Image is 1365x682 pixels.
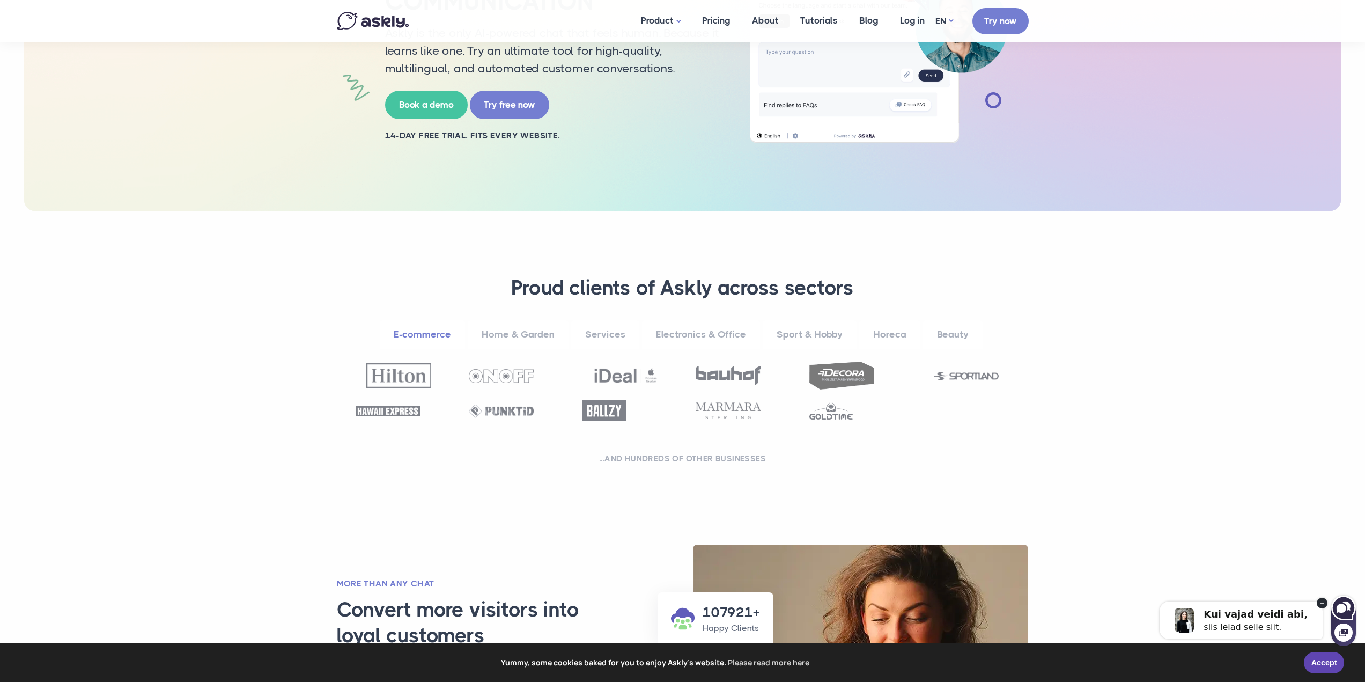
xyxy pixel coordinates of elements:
h3: 107921+ [703,603,760,622]
h2: ...and hundreds of other businesses [350,453,1015,464]
a: Beauty [923,320,983,349]
h2: 14-day free trial. Fits every website. [385,130,723,142]
img: Askly [337,12,409,30]
img: Bauhof [696,366,761,385]
a: Try free now [470,91,549,119]
img: Ideal [593,363,658,388]
iframe: Askly chat [1137,582,1357,647]
a: Services [571,320,639,349]
a: Electronics & Office [642,320,760,349]
img: Ballzy [582,400,626,421]
a: Home & Garden [468,320,569,349]
img: Hilton [366,363,431,387]
img: Marmara Sterling [696,402,761,419]
a: Horeca [859,320,920,349]
span: Yummy, some cookies baked for you to enjoy Askly's website. [16,655,1296,671]
h3: Convert more visitors into loyal customers [337,597,626,648]
h3: Proud clients of Askly across sectors [350,275,1015,301]
h2: More than any chat [337,578,613,590]
a: E-commerce [380,320,465,349]
p: Happy Clients [703,622,760,635]
a: Sport & Hobby [763,320,857,349]
img: Goldtime [809,402,853,420]
img: OnOff [469,369,534,383]
a: EN [935,13,953,29]
img: Punktid [469,405,534,418]
a: Book a demo [385,91,468,119]
a: learn more about cookies [726,655,811,671]
a: Try now [972,8,1029,34]
p: Askly is the only AI-powered chat that feels human. Because it learns like one. Try an ultimate t... [385,24,723,77]
img: Hawaii Express [356,406,420,416]
a: Accept [1304,652,1344,673]
img: Sportland [934,372,999,380]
